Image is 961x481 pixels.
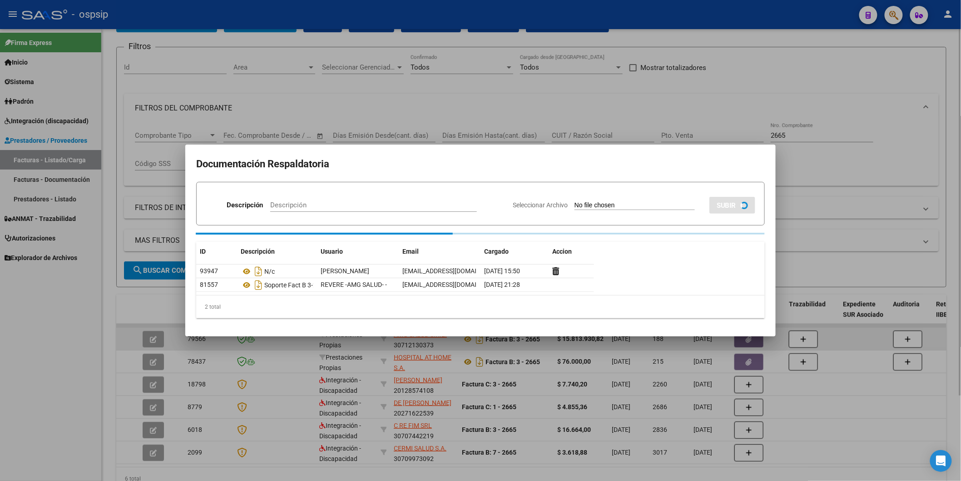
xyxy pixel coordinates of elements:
datatable-header-cell: ID [196,242,237,261]
span: Cargado [484,248,509,255]
span: [DATE] 21:28 [484,281,520,288]
span: Accion [552,248,572,255]
span: [EMAIL_ADDRESS][DOMAIN_NAME] [402,281,503,288]
span: Usuario [321,248,343,255]
span: 93947 [200,267,218,275]
span: [DATE] 15:50 [484,267,520,275]
span: [PERSON_NAME] [321,267,369,275]
span: REVERE -AMG SALUD- - [321,281,387,288]
span: ID [200,248,206,255]
datatable-header-cell: Accion [549,242,594,261]
span: Descripción [241,248,275,255]
i: Descargar documento [253,278,264,292]
span: [EMAIL_ADDRESS][DOMAIN_NAME] [402,267,503,275]
div: 2 total [196,296,765,318]
p: Descripción [227,200,263,210]
h2: Documentación Respaldatoria [196,155,765,173]
div: Open Intercom Messenger [930,450,952,472]
span: Email [402,248,419,255]
span: SUBIR [717,201,736,210]
datatable-header-cell: Email [399,242,480,261]
datatable-header-cell: Cargado [480,242,549,261]
div: N/c [241,264,313,279]
button: SUBIR [709,197,755,214]
datatable-header-cell: Descripción [237,242,317,261]
i: Descargar documento [253,264,264,279]
datatable-header-cell: Usuario [317,242,399,261]
span: Seleccionar Archivo [513,201,568,209]
span: 81557 [200,281,218,288]
div: Soporte Fact B 3-2692 [PERSON_NAME] A [241,278,313,292]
